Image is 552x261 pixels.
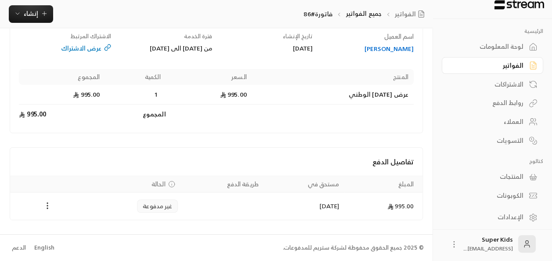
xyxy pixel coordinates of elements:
[464,244,513,253] span: [EMAIL_ADDRESS]....
[442,76,543,93] a: الاشتراكات
[105,105,166,124] td: المجموع
[442,94,543,112] a: روابط الدفع
[442,168,543,185] a: المنتجات
[442,38,543,55] a: لوحة المعلومات
[442,158,543,165] p: كتالوج
[283,243,424,252] div: © 2025 جميع الحقوق محفوظة لشركة ستريم للمدفوعات.
[143,202,172,210] span: غير مدفوعة
[152,90,161,99] span: 1
[453,136,523,145] div: التسويات
[252,85,414,105] td: عرض [DATE] الوطني
[442,187,543,204] a: الكوبونات
[453,213,523,221] div: الإعدادات
[453,191,523,200] div: الكوبونات
[70,31,111,41] span: الاشتراك المرتبط
[344,192,422,220] td: 995.00
[442,113,543,130] a: العملاء
[264,192,344,220] td: [DATE]
[9,5,53,23] button: إنشاء
[252,69,414,85] th: المنتج
[10,176,422,220] table: Payments
[264,176,344,192] th: مستحق في
[120,44,212,53] div: من [DATE] الى [DATE]
[34,243,54,252] div: English
[453,61,523,70] div: الفواتير
[152,180,166,188] span: الحالة
[321,44,414,53] a: [PERSON_NAME]
[166,69,252,85] th: السعر
[442,28,543,35] p: الرئيسية
[19,105,105,124] td: 995.00
[453,117,523,126] div: العملاء
[24,8,38,19] span: إنشاء
[464,235,513,253] div: Super Kids
[303,9,428,18] nav: breadcrumb
[19,44,111,53] a: عرض الاشتراك
[166,85,252,105] td: 995.00
[105,69,166,85] th: الكمية
[19,69,414,124] table: Products
[442,57,543,74] a: الفواتير
[19,69,105,85] th: المجموع
[453,80,523,89] div: الاشتراكات
[384,31,414,42] span: اسم العميل
[183,176,264,192] th: طريقة الدفع
[9,240,29,256] a: الدعم
[395,10,428,18] a: الفواتير
[442,132,543,149] a: التسويات
[346,8,382,19] a: جميع الفواتير
[442,209,543,226] a: الإعدادات
[220,44,313,53] div: [DATE]
[453,98,523,107] div: روابط الدفع
[283,31,313,41] span: تاريخ الإنشاء
[19,85,105,105] td: 995.00
[453,172,523,181] div: المنتجات
[303,10,332,18] p: فاتورة#86
[453,42,523,51] div: لوحة المعلومات
[19,156,414,167] h4: تفاصيل الدفع
[344,176,422,192] th: المبلغ
[184,31,212,41] span: فترة الخدمة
